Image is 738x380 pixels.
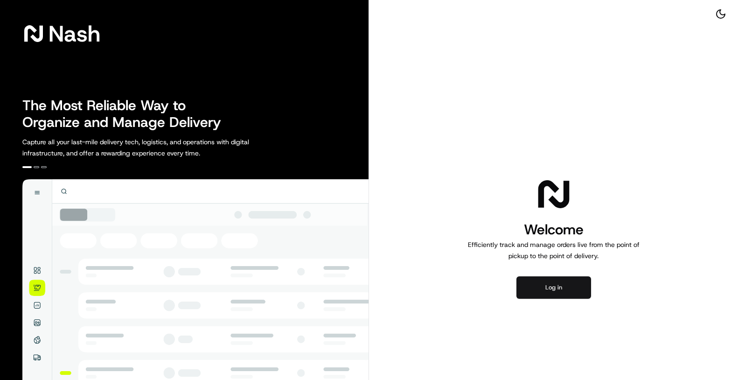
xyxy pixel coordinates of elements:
p: Efficiently track and manage orders live from the point of pickup to the point of delivery. [464,239,643,261]
button: Log in [516,276,591,299]
p: Capture all your last-mile delivery tech, logistics, and operations with digital infrastructure, ... [22,136,291,159]
h1: Welcome [464,220,643,239]
span: Nash [49,24,100,43]
h2: The Most Reliable Way to Organize and Manage Delivery [22,97,231,131]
